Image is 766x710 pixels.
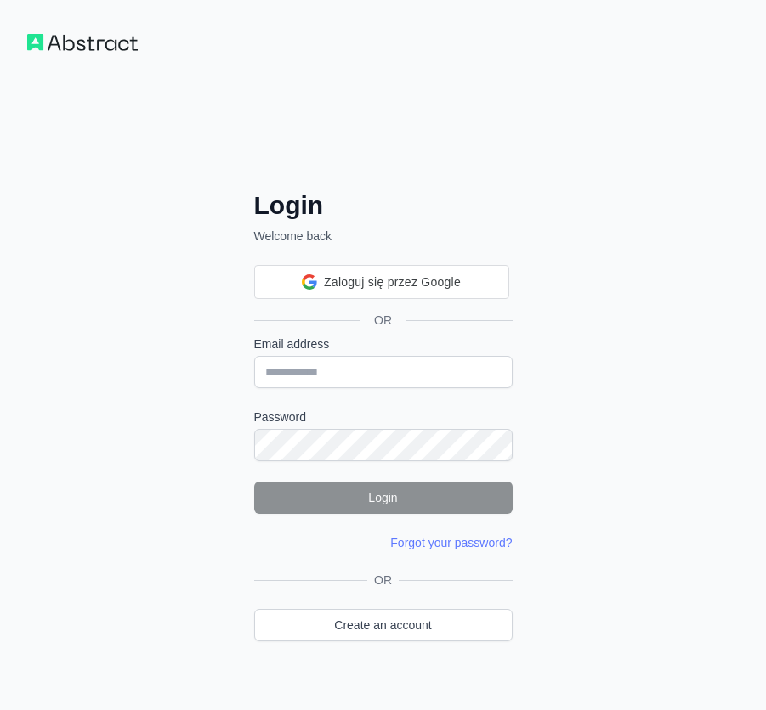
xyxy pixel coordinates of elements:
[254,335,513,352] label: Email address
[367,572,399,589] span: OR
[360,312,406,329] span: OR
[254,482,513,514] button: Login
[254,609,513,641] a: Create an account
[254,228,513,245] p: Welcome back
[254,265,509,299] div: Zaloguj się przez Google
[390,536,512,549] a: Forgot your password?
[254,409,513,425] label: Password
[324,273,461,291] span: Zaloguj się przez Google
[254,190,513,221] h2: Login
[27,34,138,51] img: Workflow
